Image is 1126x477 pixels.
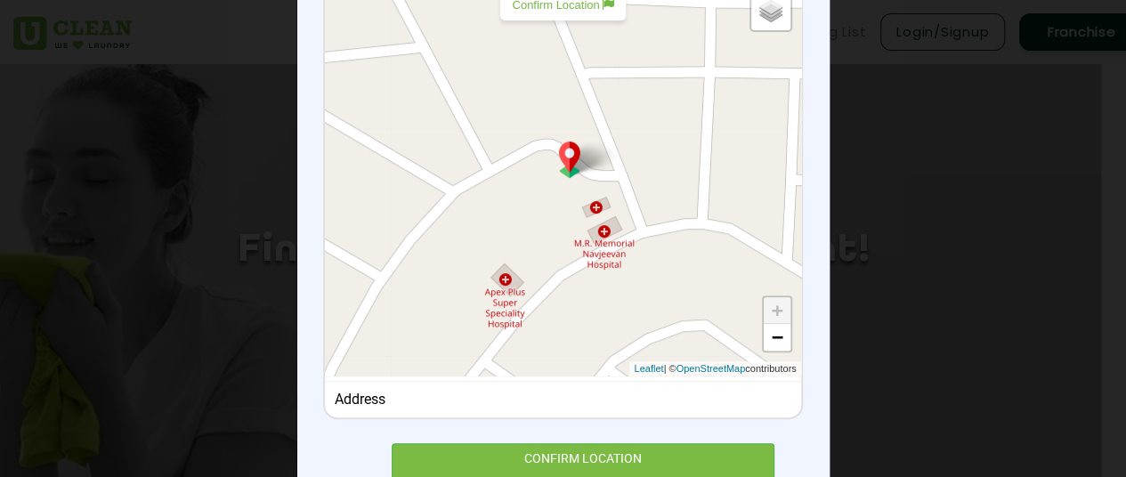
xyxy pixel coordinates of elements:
[629,361,800,376] div: | © contributors
[335,391,791,408] div: Address
[634,361,663,376] a: Leaflet
[764,297,790,324] a: Zoom in
[764,324,790,351] a: Zoom out
[676,361,745,376] a: OpenStreetMap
